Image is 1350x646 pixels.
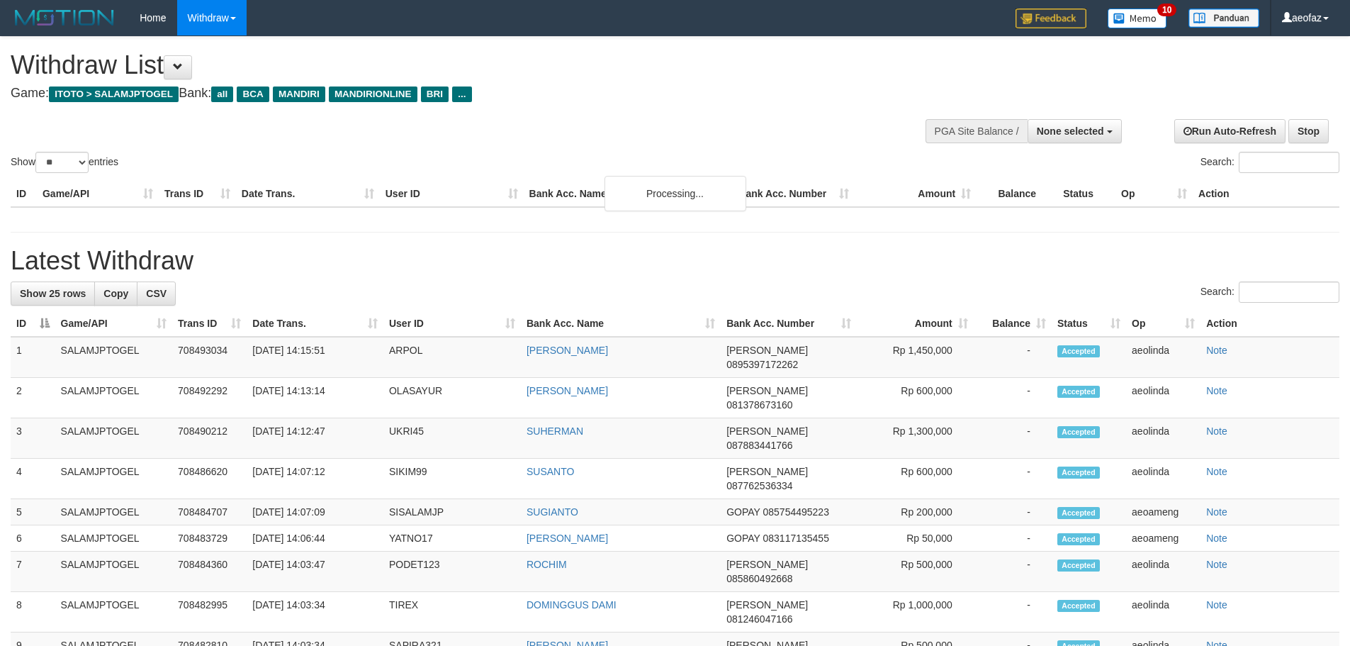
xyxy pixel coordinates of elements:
span: BCA [237,87,269,102]
th: Op [1115,181,1193,207]
span: [PERSON_NAME] [726,559,808,570]
th: Bank Acc. Name: activate to sort column ascending [521,311,721,337]
div: Processing... [604,176,746,211]
td: 708492292 [172,378,247,418]
td: SALAMJPTOGEL [55,337,173,378]
span: Copy 087762536334 to clipboard [726,480,792,491]
th: Status: activate to sort column ascending [1052,311,1126,337]
span: Accepted [1057,345,1100,357]
td: - [974,459,1052,499]
a: Note [1206,425,1227,437]
th: User ID: activate to sort column ascending [383,311,521,337]
span: Show 25 rows [20,288,86,299]
h1: Withdraw List [11,51,886,79]
td: 2 [11,378,55,418]
th: ID: activate to sort column descending [11,311,55,337]
td: aeolinda [1126,418,1200,459]
td: SIKIM99 [383,459,521,499]
td: aeolinda [1126,337,1200,378]
th: Bank Acc. Number: activate to sort column ascending [721,311,857,337]
td: [DATE] 14:15:51 [247,337,383,378]
td: [DATE] 14:07:09 [247,499,383,525]
div: PGA Site Balance / [926,119,1028,143]
th: Amount: activate to sort column ascending [857,311,974,337]
td: - [974,592,1052,633]
td: 7 [11,552,55,592]
td: SALAMJPTOGEL [55,378,173,418]
td: Rp 600,000 [857,459,974,499]
span: [PERSON_NAME] [726,466,808,477]
td: 708482995 [172,592,247,633]
span: Accepted [1057,600,1100,612]
td: SALAMJPTOGEL [55,592,173,633]
th: Balance [977,181,1057,207]
td: OLASAYUR [383,378,521,418]
span: CSV [146,288,167,299]
td: 3 [11,418,55,459]
span: Copy 085754495223 to clipboard [763,506,828,518]
a: Run Auto-Refresh [1174,119,1286,143]
span: [PERSON_NAME] [726,385,808,396]
a: Note [1206,559,1227,570]
span: Copy 0895397172262 to clipboard [726,359,798,370]
a: CSV [137,282,176,306]
td: aeolinda [1126,592,1200,633]
th: Trans ID: activate to sort column ascending [172,311,247,337]
td: Rp 50,000 [857,525,974,552]
th: Bank Acc. Name [524,181,733,207]
a: [PERSON_NAME] [527,385,608,396]
td: [DATE] 14:03:34 [247,592,383,633]
a: SUHERMAN [527,425,583,437]
span: Copy 081378673160 to clipboard [726,399,792,411]
th: Date Trans. [236,181,380,207]
a: DOMINGGUS DAMI [527,599,617,611]
span: Accepted [1057,533,1100,545]
span: ... [452,87,471,102]
button: None selected [1028,119,1122,143]
input: Search: [1239,152,1339,173]
span: [PERSON_NAME] [726,599,808,611]
a: SUSANTO [527,466,574,477]
td: - [974,552,1052,592]
span: 10 [1157,4,1176,16]
span: [PERSON_NAME] [726,345,808,356]
td: - [974,337,1052,378]
select: Showentries [35,152,89,173]
th: Op: activate to sort column ascending [1126,311,1200,337]
a: Note [1206,533,1227,544]
a: Note [1206,385,1227,396]
td: 708484360 [172,552,247,592]
td: [DATE] 14:07:12 [247,459,383,499]
input: Search: [1239,282,1339,303]
span: Copy 083117135455 to clipboard [763,533,828,544]
td: Rp 200,000 [857,499,974,525]
th: Game/API: activate to sort column ascending [55,311,173,337]
td: [DATE] 14:06:44 [247,525,383,552]
td: 5 [11,499,55,525]
td: TIREX [383,592,521,633]
td: SALAMJPTOGEL [55,418,173,459]
td: 1 [11,337,55,378]
img: Feedback.jpg [1016,9,1086,28]
label: Show entries [11,152,118,173]
th: Action [1200,311,1339,337]
span: all [211,87,233,102]
td: ARPOL [383,337,521,378]
td: aeolinda [1126,378,1200,418]
th: Amount [855,181,977,207]
span: Copy 081246047166 to clipboard [726,613,792,625]
th: Action [1193,181,1339,207]
td: SALAMJPTOGEL [55,552,173,592]
td: 708483729 [172,525,247,552]
td: - [974,378,1052,418]
img: panduan.png [1188,9,1259,28]
th: User ID [380,181,524,207]
span: BRI [421,87,449,102]
label: Search: [1200,282,1339,303]
td: Rp 1,300,000 [857,418,974,459]
a: Note [1206,466,1227,477]
h1: Latest Withdraw [11,247,1339,275]
td: 708484707 [172,499,247,525]
td: aeoameng [1126,525,1200,552]
img: MOTION_logo.png [11,7,118,28]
